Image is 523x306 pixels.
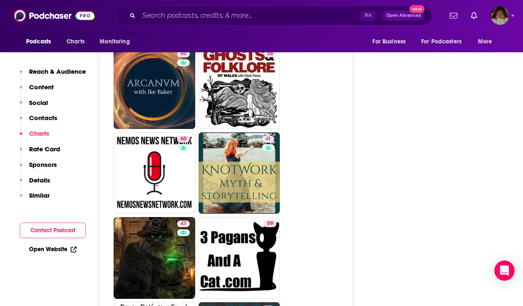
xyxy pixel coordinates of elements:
a: 47 [114,217,195,299]
span: Logged in as angelport [491,6,509,25]
button: Rate Card [20,145,60,161]
p: Similar [29,191,50,199]
button: open menu [366,34,416,50]
span: Charts [66,36,85,48]
p: Contacts [29,114,57,122]
span: Open Advanced [386,13,421,18]
button: Reach & Audience [20,67,86,83]
span: New [409,5,425,13]
a: 60 [177,136,190,142]
a: 41 [262,136,274,142]
a: 55 [264,51,276,57]
span: 55 [267,50,273,58]
input: Search podcasts, credits, & more... [139,9,360,22]
button: open menu [416,34,474,50]
p: Content [29,83,54,91]
button: Contacts [20,114,57,129]
img: User Profile [491,6,509,25]
a: 59 [199,217,280,299]
a: 55 [199,47,280,129]
a: 60 [114,132,195,214]
p: Details [29,176,50,184]
span: 41 [265,135,271,143]
button: Open AdvancedNew [382,11,425,21]
span: ⌘ K [360,10,376,21]
button: Show profile menu [491,6,509,25]
a: 59 [264,220,276,227]
button: open menu [94,34,141,50]
span: 50 [181,50,186,58]
p: Social [29,99,48,107]
p: Reach & Audience [29,67,86,75]
span: More [478,36,492,48]
a: Open Website [29,246,77,253]
p: Rate Card [29,145,60,153]
button: Similar [20,191,50,207]
button: Charts [20,129,49,145]
span: For Podcasters [421,36,462,48]
span: Monitoring [100,36,130,48]
a: 47 [177,220,190,227]
button: Social [20,99,48,114]
img: Podchaser - Follow, Share and Rate Podcasts [14,8,95,24]
button: open menu [20,34,62,50]
a: Show notifications dropdown [446,8,461,23]
button: Sponsors [20,161,57,176]
div: Open Intercom Messenger [494,260,515,281]
a: 50 [177,51,190,57]
button: Details [20,176,50,192]
span: For Business [372,36,406,48]
a: 50 [114,47,195,129]
button: Contact Podcast [20,223,86,238]
a: Show notifications dropdown [467,8,481,23]
button: open menu [472,34,503,50]
span: 60 [181,135,186,143]
span: 47 [181,220,186,228]
p: Sponsors [29,161,57,169]
a: Charts [61,34,90,50]
span: 59 [267,220,273,228]
a: 41 [199,132,280,214]
button: Content [20,83,54,99]
p: Charts [29,129,49,137]
div: Search podcasts, credits, & more... [116,6,432,25]
span: Podcasts [26,36,51,48]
